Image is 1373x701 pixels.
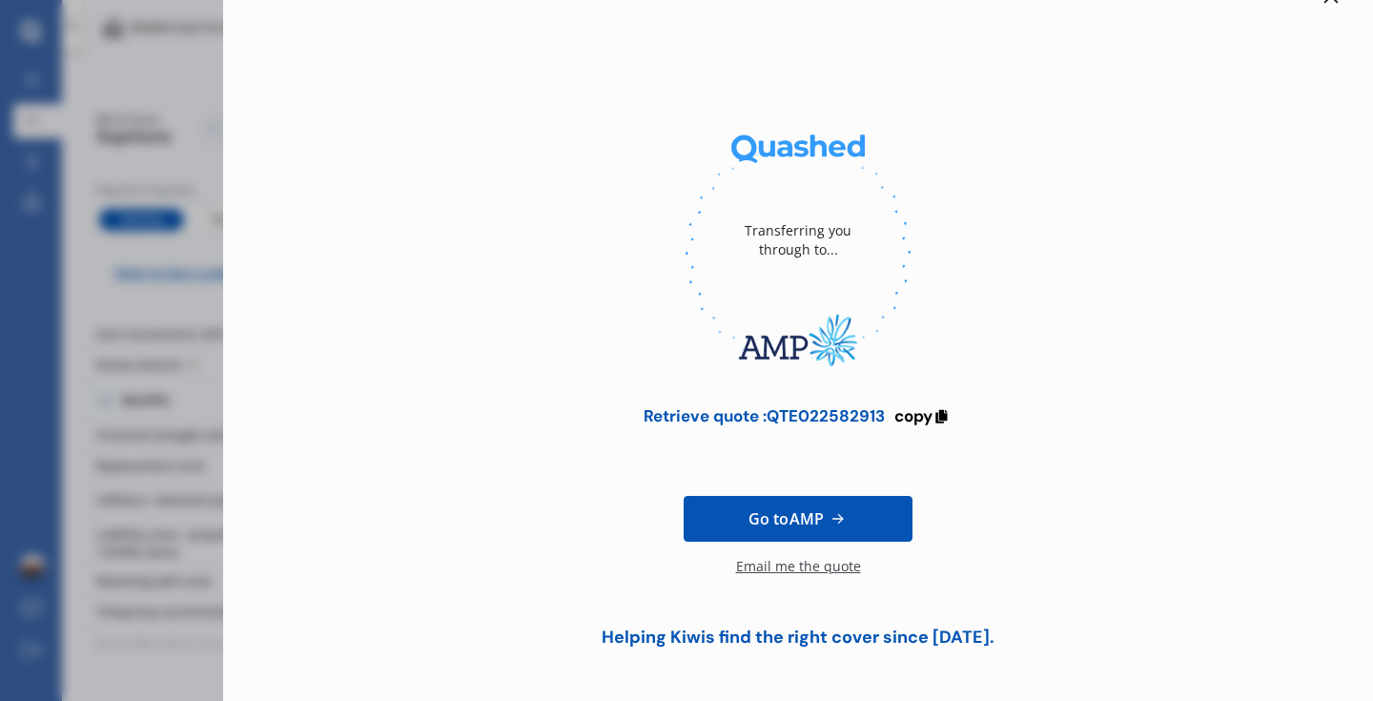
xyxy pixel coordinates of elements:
[588,628,1008,648] div: Helping Kiwis find the right cover since [DATE].
[722,183,874,298] div: Transferring you through to...
[894,405,932,426] span: copy
[736,557,861,595] div: Email me the quote
[748,507,824,530] span: Go to AMP
[644,406,885,425] div: Retrieve quote : QTE022582913
[684,496,912,542] a: Go toAMP
[685,298,912,383] img: AMP.webp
